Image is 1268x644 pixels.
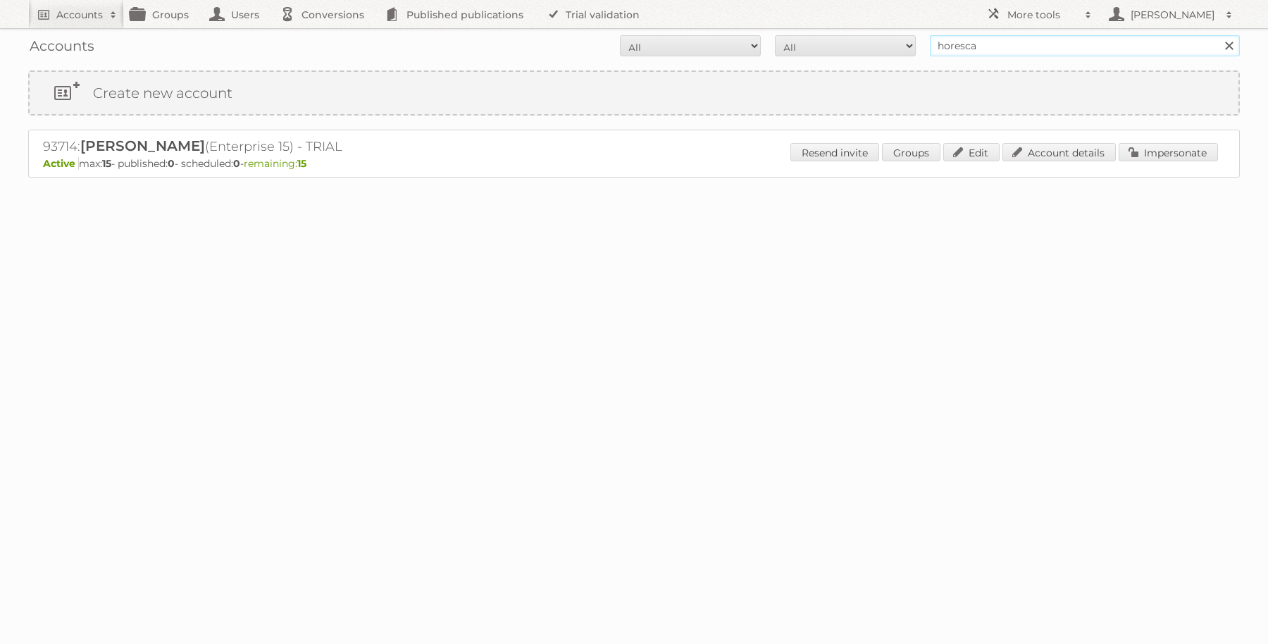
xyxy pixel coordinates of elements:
h2: Accounts [56,8,103,22]
p: max: - published: - scheduled: - [43,157,1225,170]
a: Resend invite [790,143,879,161]
h2: More tools [1007,8,1078,22]
span: Active [43,157,79,170]
a: Impersonate [1119,143,1218,161]
a: Create new account [30,72,1238,114]
h2: [PERSON_NAME] [1127,8,1219,22]
a: Edit [943,143,1000,161]
a: Groups [882,143,940,161]
span: [PERSON_NAME] [80,137,205,154]
strong: 15 [102,157,111,170]
strong: 0 [168,157,175,170]
strong: 0 [233,157,240,170]
a: Account details [1002,143,1116,161]
h2: 93714: (Enterprise 15) - TRIAL [43,137,536,156]
span: remaining: [244,157,306,170]
strong: 15 [297,157,306,170]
